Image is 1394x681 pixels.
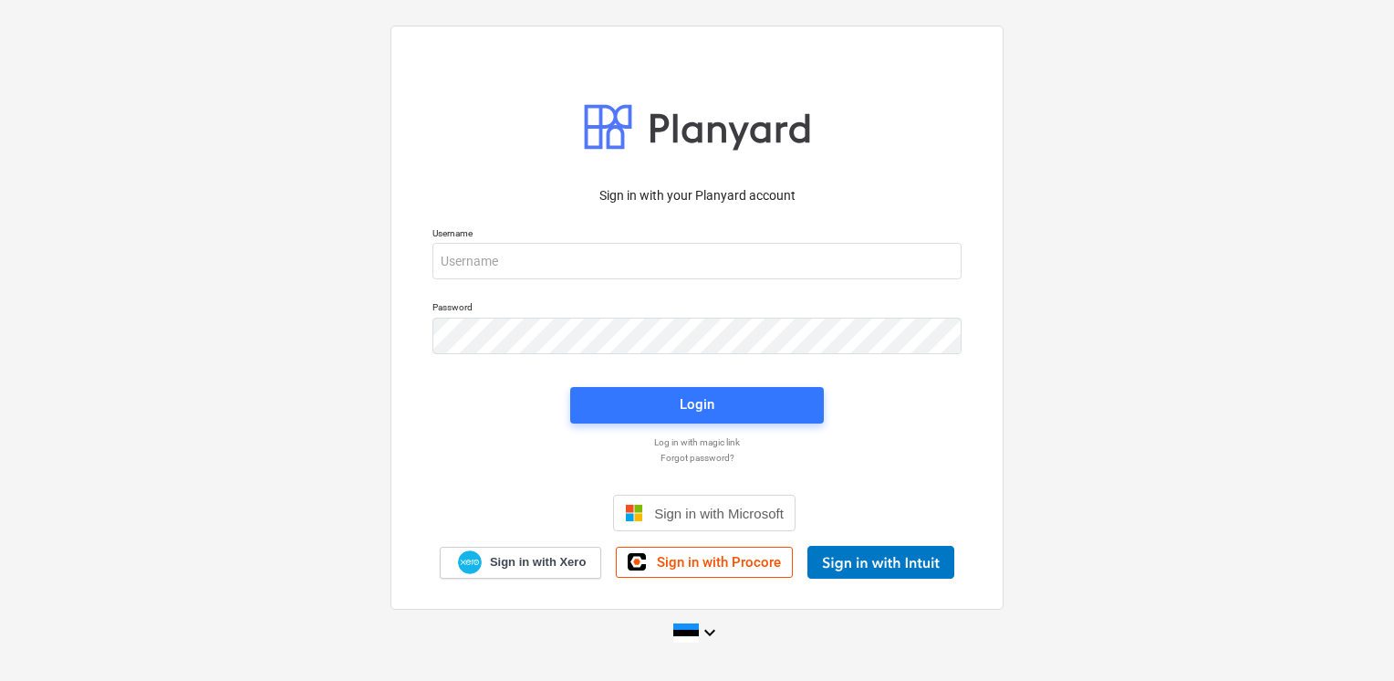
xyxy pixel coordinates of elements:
[657,554,781,571] span: Sign in with Procore
[423,452,971,464] a: Forgot password?
[432,227,962,243] p: Username
[699,622,721,644] i: keyboard_arrow_down
[423,436,971,448] a: Log in with magic link
[440,547,602,579] a: Sign in with Xero
[458,550,482,575] img: Xero logo
[654,506,784,521] span: Sign in with Microsoft
[680,393,714,416] div: Login
[625,504,643,522] img: Microsoft logo
[432,186,962,205] p: Sign in with your Planyard account
[570,387,824,424] button: Login
[432,243,962,279] input: Username
[616,547,793,578] a: Sign in with Procore
[490,554,586,571] span: Sign in with Xero
[432,301,962,317] p: Password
